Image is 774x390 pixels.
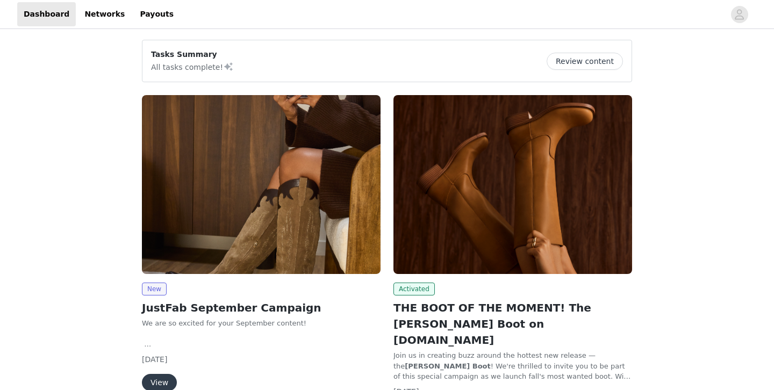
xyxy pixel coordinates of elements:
[734,6,744,23] div: avatar
[393,283,435,295] span: Activated
[393,350,632,382] p: Join us in creating buzz around the hottest new release — the ! We're thrilled to invite you to b...
[142,300,381,316] h2: JustFab September Campaign
[142,318,381,329] p: We are so excited for your September content!
[142,95,381,274] img: JustFab
[133,2,180,26] a: Payouts
[17,2,76,26] a: Dashboard
[78,2,131,26] a: Networks
[405,362,490,370] strong: [PERSON_NAME] Boot
[151,60,234,73] p: All tasks complete!
[393,95,632,274] img: JustFab
[142,283,167,295] span: New
[547,53,623,70] button: Review content
[142,379,177,387] a: View
[151,49,234,60] p: Tasks Summary
[393,300,632,348] h2: THE BOOT OF THE MOMENT! The [PERSON_NAME] Boot on [DOMAIN_NAME]
[142,355,167,364] span: [DATE]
